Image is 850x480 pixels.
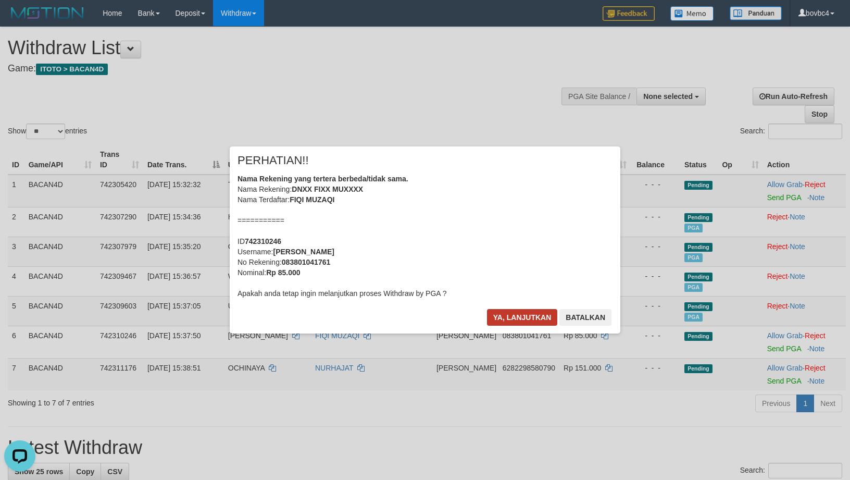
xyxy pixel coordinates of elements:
[238,155,309,166] span: PERHATIAN!!
[487,309,558,326] button: Ya, lanjutkan
[273,248,334,256] b: [PERSON_NAME]
[266,268,300,277] b: Rp 85.000
[290,195,334,204] b: FIQI MUZAQI
[238,174,612,299] div: Nama Rekening: Nama Terdaftar: =========== ID Username: No Rekening: Nominal: Apakah anda tetap i...
[282,258,330,266] b: 083801041761
[292,185,363,193] b: DNXX FIXX MUXXXX
[245,237,281,245] b: 742310246
[238,175,408,183] b: Nama Rekening yang tertera berbeda/tidak sama.
[559,309,611,326] button: Batalkan
[4,4,35,35] button: Open LiveChat chat widget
